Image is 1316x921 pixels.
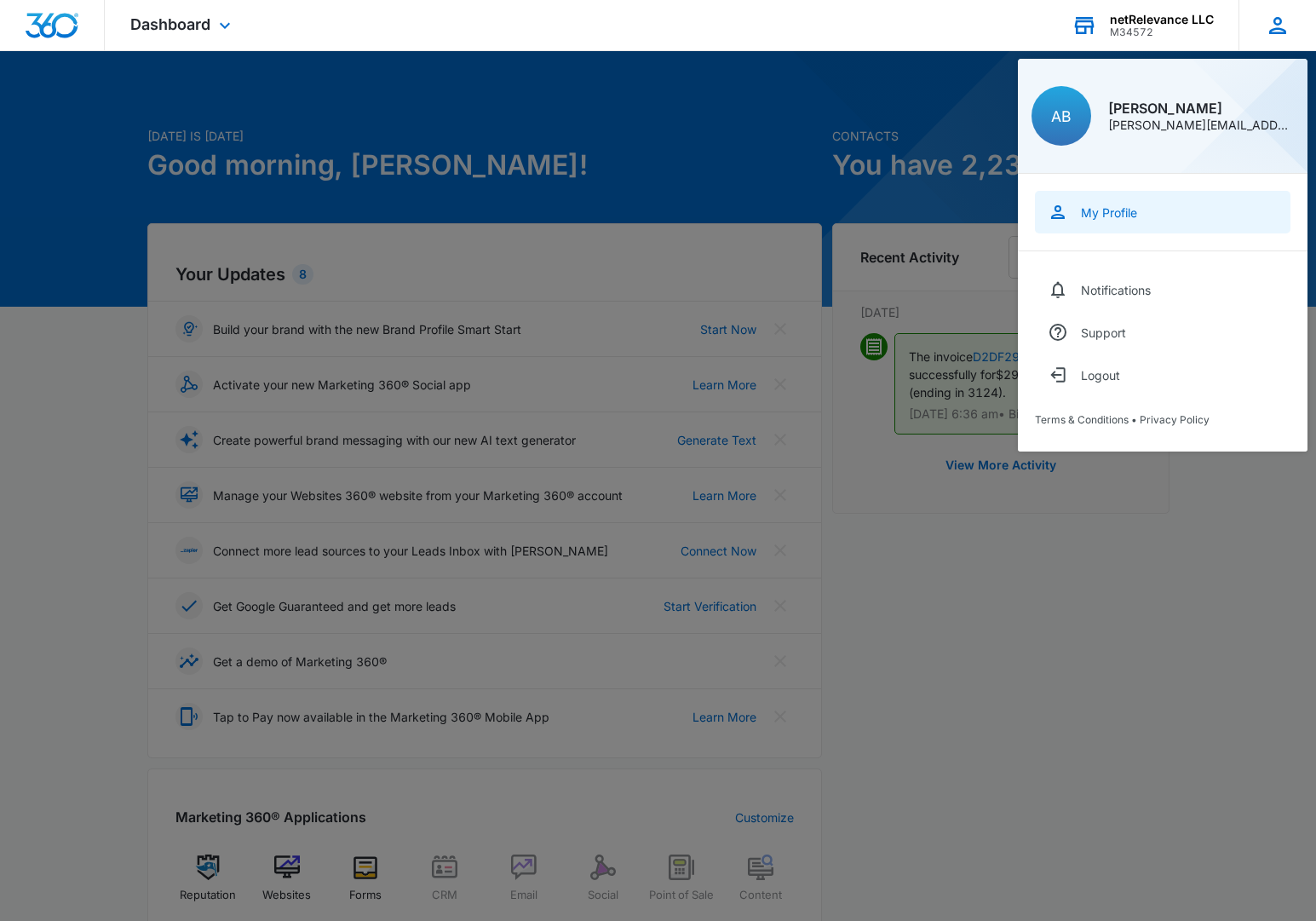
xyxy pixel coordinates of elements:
[1108,119,1294,131] div: [PERSON_NAME][EMAIL_ADDRESS][PERSON_NAME][DOMAIN_NAME]
[1081,205,1137,220] div: My Profile
[1081,368,1120,383] div: Logout
[1035,268,1290,311] a: Notifications
[1110,26,1214,38] div: account id
[130,15,210,33] span: Dashboard
[1035,413,1129,426] a: Terms & Conditions
[1140,413,1210,426] a: Privacy Policy
[1035,413,1290,426] div: •
[1035,354,1290,396] button: Logout
[1035,191,1290,233] a: My Profile
[1108,101,1294,115] div: [PERSON_NAME]
[1081,283,1151,297] div: Notifications
[1110,13,1214,26] div: account name
[1035,311,1290,354] a: Support
[1081,325,1126,340] div: Support
[1051,107,1072,125] span: AB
